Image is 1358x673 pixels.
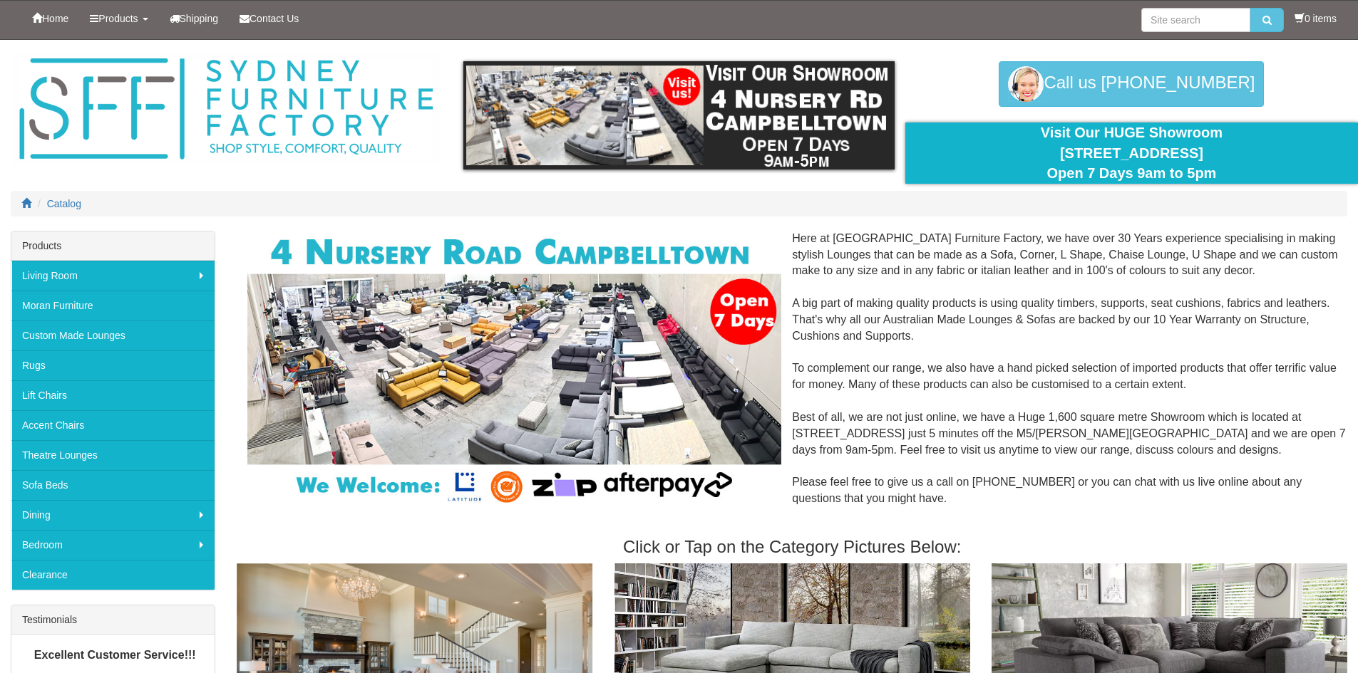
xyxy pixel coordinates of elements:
div: Visit Our HUGE Showroom [STREET_ADDRESS] Open 7 Days 9am to 5pm [916,122,1347,184]
a: Home [21,1,79,36]
img: Sydney Furniture Factory [12,54,440,165]
span: Home [42,13,68,24]
b: Excellent Customer Service!!! [34,649,196,661]
img: showroom.gif [463,61,895,169]
a: Rugs [11,350,215,380]
div: Here at [GEOGRAPHIC_DATA] Furniture Factory, we have over 30 Years experience specialising in mak... [237,231,1347,523]
div: Testimonials [11,605,215,635]
a: Sofa Beds [11,470,215,500]
li: 0 items [1295,11,1337,26]
a: Dining [11,500,215,530]
input: Site search [1141,8,1250,32]
span: Shipping [180,13,219,24]
a: Custom Made Lounges [11,320,215,350]
span: Products [98,13,138,24]
a: Clearance [11,560,215,590]
a: Products [79,1,158,36]
a: Accent Chairs [11,410,215,440]
a: Living Room [11,261,215,291]
a: Shipping [159,1,230,36]
a: Lift Chairs [11,380,215,410]
a: Moran Furniture [11,291,215,320]
div: Products [11,231,215,261]
img: Corner Modular Lounges [247,231,781,508]
a: Contact Us [229,1,309,36]
a: Catalog [47,198,81,209]
h3: Click or Tap on the Category Pictures Below: [237,538,1347,556]
span: Contact Us [250,13,299,24]
a: Theatre Lounges [11,440,215,470]
a: Bedroom [11,530,215,560]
